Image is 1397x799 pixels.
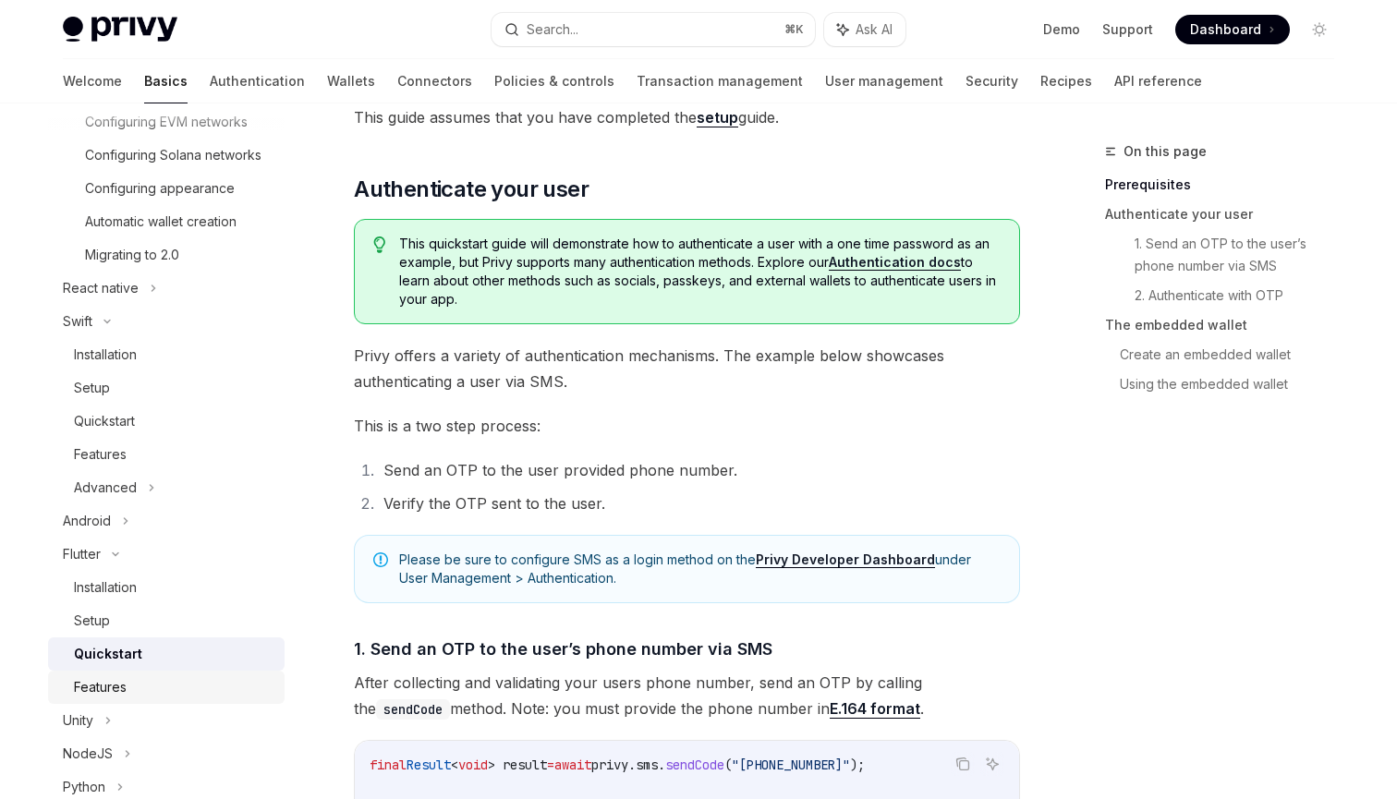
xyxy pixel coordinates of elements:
a: Demo [1043,20,1080,39]
a: The embedded wallet [1105,310,1349,340]
a: Setup [48,604,285,637]
span: < [451,757,458,773]
a: setup [697,108,738,127]
a: Transaction management [637,59,803,103]
a: Automatic wallet creation [48,205,285,238]
div: Installation [74,344,137,366]
div: Advanced [74,477,137,499]
a: Quickstart [48,405,285,438]
button: Ask AI [980,752,1004,776]
span: This guide assumes that you have completed the guide. [354,104,1020,130]
div: Quickstart [74,643,142,665]
button: Search...⌘K [492,13,815,46]
a: Features [48,438,285,471]
div: Search... [527,18,578,41]
span: await [554,757,591,773]
span: Authenticate your user [354,175,589,204]
span: ⌘ K [784,22,804,37]
span: ); [850,757,865,773]
a: API reference [1114,59,1202,103]
span: This is a two step process: [354,413,1020,439]
button: Copy the contents from the code block [951,752,975,776]
a: Installation [48,338,285,371]
div: Automatic wallet creation [85,211,237,233]
a: Authenticate your user [1105,200,1349,229]
span: Ask AI [856,20,893,39]
div: Setup [74,610,110,632]
span: void [458,757,488,773]
a: Configuring Solana networks [48,139,285,172]
a: Welcome [63,59,122,103]
img: light logo [63,17,177,42]
a: Migrating to 2.0 [48,238,285,272]
a: Installation [48,571,285,604]
a: Features [48,671,285,704]
span: Result [407,757,451,773]
span: After collecting and validating your users phone number, send an OTP by calling the method. Note:... [354,670,1020,721]
a: Security [966,59,1018,103]
span: 1. Send an OTP to the user’s phone number via SMS [354,636,772,661]
div: Migrating to 2.0 [85,244,179,266]
span: "[PHONE_NUMBER]" [732,757,850,773]
div: NodeJS [63,743,113,765]
span: Privy offers a variety of authentication mechanisms. The example below showcases authenticating a... [354,343,1020,394]
div: React native [63,277,139,299]
a: Policies & controls [494,59,614,103]
div: Swift [63,310,92,333]
a: Basics [144,59,188,103]
div: Configuring Solana networks [85,144,261,166]
span: > result [488,757,547,773]
span: final [370,757,407,773]
div: Quickstart [74,410,135,432]
li: Verify the OTP sent to the user. [378,490,1020,516]
span: privy.sms. [591,757,665,773]
code: sendCode [376,699,450,720]
a: Privy Developer Dashboard [756,551,935,568]
a: Authentication [210,59,305,103]
a: Authentication docs [829,254,961,271]
a: 1. Send an OTP to the user’s phone number via SMS [1135,229,1349,281]
li: Send an OTP to the user provided phone number. [378,457,1020,483]
div: Setup [74,377,110,399]
span: Please be sure to configure SMS as a login method on the under User Management > Authentication. [399,551,1001,587]
a: Recipes [1040,59,1092,103]
span: On this page [1124,140,1207,163]
div: Features [74,443,127,466]
strong: Privy Developer Dashboard [756,551,935,567]
div: Features [74,676,127,698]
div: Flutter [63,543,101,565]
div: Installation [74,576,137,599]
a: Wallets [327,59,375,103]
div: Android [63,510,111,532]
a: E.164 format [830,699,920,719]
a: 2. Authenticate with OTP [1135,281,1349,310]
div: Python [63,776,105,798]
span: ( [724,757,732,773]
div: Configuring appearance [85,177,235,200]
svg: Tip [373,236,386,253]
a: Dashboard [1175,15,1290,44]
a: Create an embedded wallet [1120,340,1349,369]
a: User management [825,59,943,103]
button: Ask AI [824,13,905,46]
span: sendCode [665,757,724,773]
a: Setup [48,371,285,405]
span: = [547,757,554,773]
a: Prerequisites [1105,170,1349,200]
svg: Note [373,552,388,567]
span: Dashboard [1190,20,1261,39]
a: Configuring appearance [48,172,285,205]
div: Unity [63,709,93,732]
a: Support [1102,20,1153,39]
a: Using the embedded wallet [1120,369,1349,399]
button: Toggle dark mode [1305,15,1334,44]
span: This quickstart guide will demonstrate how to authenticate a user with a one time password as an ... [399,235,1001,309]
a: Connectors [397,59,472,103]
a: Quickstart [48,637,285,671]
